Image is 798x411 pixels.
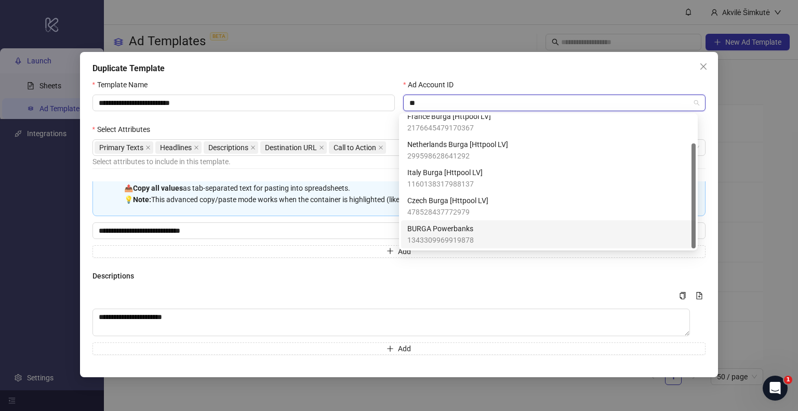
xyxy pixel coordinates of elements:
[92,95,395,111] input: Template Name
[155,141,202,154] span: Headlines
[265,142,317,153] span: Destination URL
[407,195,488,206] span: Czech Burga [Httpool LV]
[160,142,192,153] span: Headlines
[409,95,690,111] input: Ad Account ID
[319,145,324,150] span: close
[99,142,143,153] span: Primary Texts
[92,245,706,258] button: Add
[407,178,483,190] span: 1160138317988137
[92,62,706,75] div: Duplicate Template
[250,145,256,150] span: close
[92,290,706,355] div: Multi-text input container - paste or copy values
[378,145,383,150] span: close
[133,195,151,204] strong: Note:
[407,167,483,178] span: Italy Burga [Httpool LV]
[407,234,474,246] span: 1343309969919878
[695,58,712,75] button: Close
[133,184,183,192] strong: Copy all values
[679,292,686,299] span: copy
[92,143,706,258] div: Multi-input container - paste or copy values
[407,206,488,218] span: 478528437772979
[401,108,696,136] div: France Burga [Httpool LV]
[763,376,788,401] iframe: Intercom live chat
[784,376,792,384] span: 1
[194,145,199,150] span: close
[407,111,491,122] span: France Burga [Httpool LV]
[334,142,376,153] span: Call to Action
[696,292,703,299] span: file-add
[398,344,411,353] span: Add
[699,62,708,71] span: close
[387,247,394,255] span: plus
[407,139,508,150] span: Netherlands Burga [Httpool LV]
[145,145,151,150] span: close
[387,345,394,352] span: plus
[260,141,327,154] span: Destination URL
[208,142,248,153] span: Descriptions
[407,223,474,234] span: BURGA Powerbanks
[95,141,153,154] span: Primary Texts
[92,156,706,167] div: Select attributes to include in this template.
[401,220,696,248] div: BURGA Powerbanks
[124,171,683,205] div: 📋 from Excel/Google Sheets - they'll be automatically parsed into separate inputs. 📤 as tab-separ...
[401,136,696,164] div: Netherlands Burga [Httpool LV]
[407,150,508,162] span: 299598628641292
[92,342,706,355] button: Add
[403,79,460,90] label: Ad Account ID
[407,122,491,134] span: 2176645479170367
[92,79,154,90] label: Template Name
[92,270,706,282] h4: Descriptions
[204,141,258,154] span: Descriptions
[398,247,411,256] span: Add
[92,124,157,135] label: Select Attributes
[401,192,696,220] div: Czech Burga [Httpool LV]
[401,164,696,192] div: Italy Burga [Httpool LV]
[329,141,386,154] span: Call to Action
